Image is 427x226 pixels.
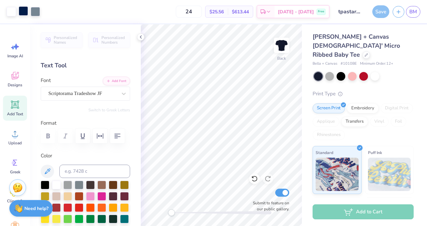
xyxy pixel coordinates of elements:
label: Format [41,119,130,127]
span: Greek [10,169,20,175]
button: Personalized Numbers [88,32,130,48]
span: Bella + Canvas [313,61,337,67]
div: Embroidery [347,103,379,113]
strong: Need help? [24,205,48,212]
div: Transfers [341,117,368,127]
div: Print Type [313,90,414,98]
input: – – [176,6,202,18]
span: BM [409,8,417,16]
div: Vinyl [370,117,389,127]
span: [PERSON_NAME] + Canvas [DEMOGRAPHIC_DATA]' Micro Ribbed Baby Tee [313,33,400,59]
div: Foil [391,117,406,127]
div: Accessibility label [168,209,175,216]
span: Minimum Order: 12 + [360,61,393,67]
span: Free [318,9,324,14]
span: Clipart & logos [4,198,26,209]
label: Font [41,77,51,84]
span: Upload [8,140,22,146]
img: Back [275,39,288,52]
span: Personalized Numbers [101,35,126,45]
div: Rhinestones [313,130,345,140]
button: Add Font [103,77,130,85]
div: Back [277,55,286,61]
img: Standard [316,158,359,191]
span: Image AI [7,53,23,59]
div: Digital Print [381,103,413,113]
span: [DATE] - [DATE] [278,8,314,15]
div: Text Tool [41,61,130,70]
span: Add Text [7,111,23,117]
div: Applique [313,117,339,127]
span: Puff Ink [368,149,382,156]
label: Color [41,152,130,160]
a: BM [406,6,420,18]
span: Designs [8,82,22,88]
input: Untitled Design [333,5,366,18]
span: Standard [316,149,333,156]
label: Submit to feature on our public gallery. [249,200,289,212]
span: # 1010BE [341,61,357,67]
button: Switch to Greek Letters [88,107,130,113]
div: Screen Print [313,103,345,113]
span: Personalized Names [54,35,78,45]
input: e.g. 7428 c [59,165,130,178]
span: $613.44 [232,8,249,15]
img: Puff Ink [368,158,411,191]
button: Personalized Names [41,32,82,48]
span: $25.56 [209,8,224,15]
